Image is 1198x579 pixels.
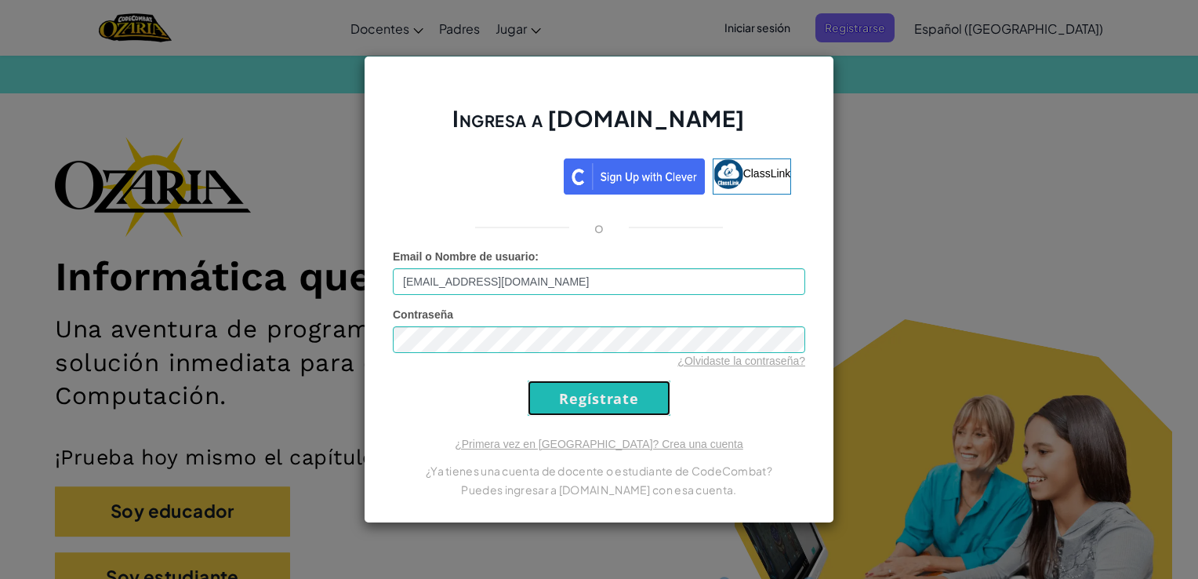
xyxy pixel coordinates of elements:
[455,438,743,450] a: ¿Primera vez en [GEOGRAPHIC_DATA]? Crea una cuenta
[393,461,805,480] p: ¿Ya tienes una cuenta de docente o estudiante de CodeCombat?
[393,308,453,321] span: Contraseña
[393,104,805,149] h2: Ingresa a [DOMAIN_NAME]
[393,249,539,264] label: :
[677,355,805,367] a: ¿Olvidaste la contraseña?
[528,381,670,416] input: Regístrate
[393,250,535,263] span: Email o Nombre de usuario
[743,167,791,180] span: ClassLink
[564,158,705,195] img: clever_sso_button@2x.png
[594,218,604,237] p: o
[399,157,564,191] iframe: Botón de Acceder con Google
[713,159,743,189] img: classlink-logo-small.png
[393,480,805,499] p: Puedes ingresar a [DOMAIN_NAME] con esa cuenta.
